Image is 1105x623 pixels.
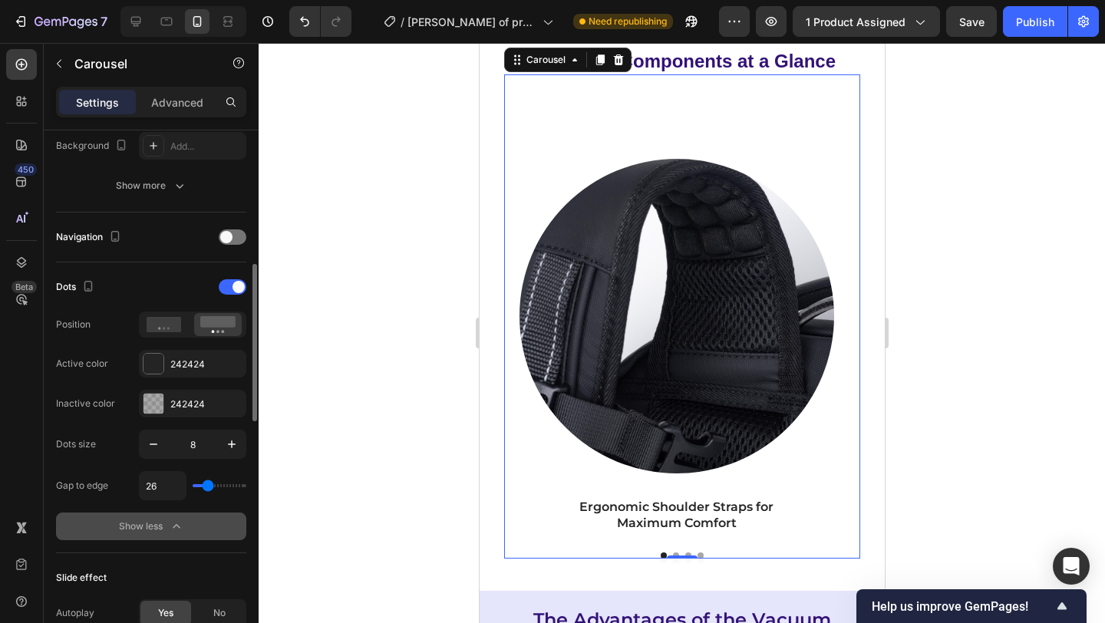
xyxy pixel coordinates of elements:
span: Save [959,15,985,28]
div: Add... [170,140,242,153]
span: / [401,14,404,30]
div: Open Intercom Messenger [1053,548,1090,585]
span: Yes [158,606,173,620]
button: Save [946,6,997,37]
button: Show less [56,513,246,540]
div: Position [56,318,91,331]
button: Show more [56,172,246,199]
div: Beta [12,281,37,293]
span: 1 product assigned [806,14,905,30]
div: Slide effect [56,571,107,585]
p: 7 [101,12,107,31]
div: Dots size [56,437,96,451]
div: Publish [1016,14,1054,30]
input: Auto [140,472,186,499]
span: Help us improve GemPages! [872,599,1053,614]
div: Gap to edge [56,479,108,493]
div: Show less [119,519,184,534]
iframe: Design area [480,43,885,623]
div: Show more [116,178,187,193]
div: 242424 [170,358,242,371]
button: 7 [6,6,114,37]
span: No [213,606,226,620]
div: 242424 [170,397,242,411]
div: Autoplay [56,606,94,620]
div: Inactive color [56,397,115,410]
div: Active color [56,357,108,371]
div: Dots [56,277,97,298]
p: Settings [76,94,119,110]
button: Publish [1003,6,1067,37]
p: Carousel [74,54,205,73]
div: Navigation [56,227,124,248]
span: [PERSON_NAME] of product page [407,14,536,30]
button: Show survey - Help us improve GemPages! [872,597,1071,615]
button: 1 product assigned [793,6,940,37]
h2: The Advantages of the Vacuum Compression Backpack [25,563,381,614]
p: Advanced [151,94,203,110]
div: 450 [15,163,37,176]
div: Undo/Redo [289,6,351,37]
span: Need republishing [589,15,667,28]
div: Background [56,136,130,157]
